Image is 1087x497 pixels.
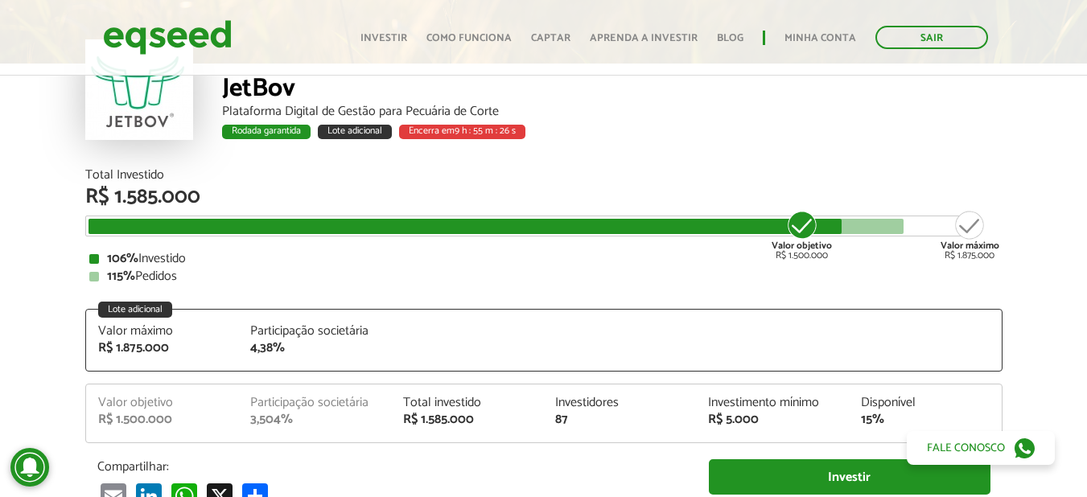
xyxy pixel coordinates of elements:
[222,76,1003,105] div: JetBov
[85,187,1003,207] div: R$ 1.585.000
[590,33,698,43] a: Aprenda a investir
[531,33,570,43] a: Captar
[403,413,532,426] div: R$ 1.585.000
[98,396,227,409] div: Valor objetivo
[85,169,1003,182] div: Total Investido
[250,413,379,426] div: 3,504%
[772,238,832,253] strong: Valor objetivo
[708,396,837,409] div: Investimento mínimo
[250,342,379,355] div: 4,38%
[98,302,172,318] div: Lote adicional
[708,413,837,426] div: R$ 5.000
[941,238,999,253] strong: Valor máximo
[784,33,856,43] a: Minha conta
[318,125,392,139] div: Lote adicional
[426,33,512,43] a: Como funciona
[772,209,832,261] div: R$ 1.500.000
[103,16,232,59] img: EqSeed
[250,325,379,338] div: Participação societária
[97,459,685,474] p: Compartilhar:
[403,396,532,409] div: Total investido
[399,125,525,139] div: Encerra em
[861,413,990,426] div: 15%
[717,33,743,43] a: Blog
[222,105,1003,118] div: Plataforma Digital de Gestão para Pecuária de Corte
[360,33,407,43] a: Investir
[89,253,998,265] div: Investido
[941,209,999,261] div: R$ 1.875.000
[709,459,990,495] a: Investir
[98,342,227,355] div: R$ 1.875.000
[907,431,1055,465] a: Fale conosco
[98,325,227,338] div: Valor máximo
[107,265,135,287] strong: 115%
[875,26,988,49] a: Sair
[455,123,516,138] span: 9 h : 55 m : 26 s
[98,413,227,426] div: R$ 1.500.000
[861,396,990,409] div: Disponível
[222,125,311,139] div: Rodada garantida
[555,413,684,426] div: 87
[89,270,998,283] div: Pedidos
[250,396,379,409] div: Participação societária
[107,248,138,269] strong: 106%
[555,396,684,409] div: Investidores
